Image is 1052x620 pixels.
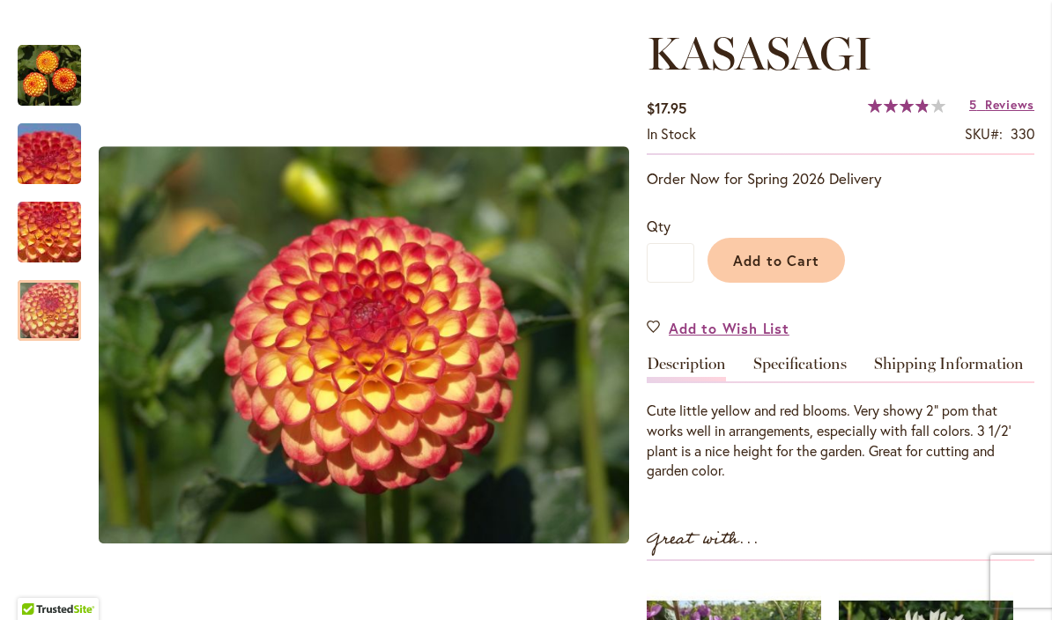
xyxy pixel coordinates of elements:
[99,146,629,544] img: KASASAGI
[18,106,99,184] div: KASASAGI
[647,217,670,235] span: Qty
[18,27,99,106] div: KASASAGI
[647,124,696,143] span: In stock
[708,238,845,283] button: Add to Cart
[647,401,1034,481] div: Cute little yellow and red blooms. Very showy 2" pom that works well in arrangements, especially ...
[647,356,726,381] a: Description
[969,96,977,113] span: 5
[647,525,759,554] strong: Great with...
[647,168,1034,189] p: Order Now for Spring 2026 Delivery
[753,356,847,381] a: Specifications
[647,124,696,144] div: Availability
[647,356,1034,481] div: Detailed Product Info
[874,356,1024,381] a: Shipping Information
[969,96,1034,113] a: 5 Reviews
[669,318,789,338] span: Add to Wish List
[18,44,81,107] img: KASASAGI
[18,184,99,262] div: KASASAGI
[647,318,789,338] a: Add to Wish List
[868,99,945,113] div: 77%
[985,96,1034,113] span: Reviews
[1011,124,1034,144] div: 330
[733,251,820,269] span: Add to Cart
[965,124,1003,143] strong: SKU
[18,262,81,341] div: KASASAGI
[647,26,872,81] span: KASASAGI
[13,557,63,607] iframe: Launch Accessibility Center
[647,99,686,117] span: $17.95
